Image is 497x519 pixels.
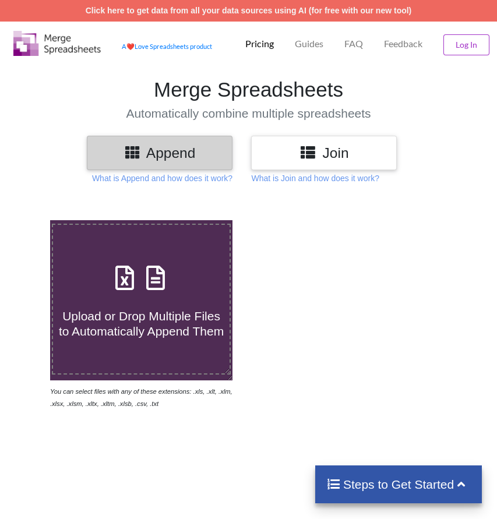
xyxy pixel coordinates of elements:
[384,39,422,48] span: Feedback
[50,388,232,407] i: You can select files with any of these extensions: .xls, .xlt, .xlm, .xlsx, .xlsm, .xltx, .xltm, ...
[13,31,101,56] img: Logo.png
[92,172,232,184] p: What is Append and how does it work?
[86,6,412,15] a: Click here to get data from all your data sources using AI (for free with our new tool)
[327,477,471,492] h4: Steps to Get Started
[245,38,274,50] p: Pricing
[344,38,363,50] p: FAQ
[126,43,135,50] span: heart
[96,144,224,161] h3: Append
[295,38,323,50] p: Guides
[260,144,388,161] h3: Join
[443,34,489,55] button: Log In
[59,309,224,337] span: Upload or Drop Multiple Files to Automatically Append Them
[122,43,212,50] a: AheartLove Spreadsheets product
[251,172,379,184] p: What is Join and how does it work?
